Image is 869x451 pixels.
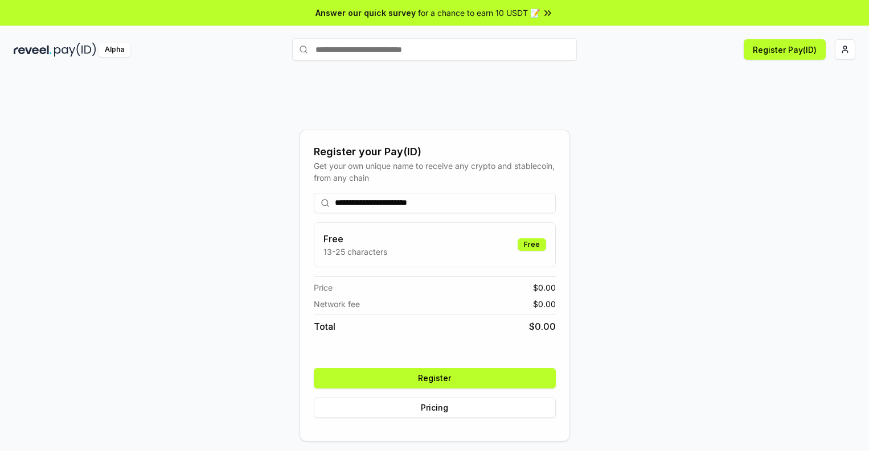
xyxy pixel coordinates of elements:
[314,320,335,333] span: Total
[518,238,546,251] div: Free
[314,368,556,388] button: Register
[314,144,556,160] div: Register your Pay(ID)
[14,43,52,57] img: reveel_dark
[418,7,540,19] span: for a chance to earn 10 USDT 📝
[529,320,556,333] span: $ 0.00
[533,282,556,293] span: $ 0.00
[314,298,360,310] span: Network fee
[99,43,130,57] div: Alpha
[323,246,387,258] p: 13-25 characters
[323,232,387,246] h3: Free
[314,282,333,293] span: Price
[744,39,826,60] button: Register Pay(ID)
[314,160,556,184] div: Get your own unique name to receive any crypto and stablecoin, from any chain
[533,298,556,310] span: $ 0.00
[314,398,556,418] button: Pricing
[315,7,416,19] span: Answer our quick survey
[54,43,96,57] img: pay_id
